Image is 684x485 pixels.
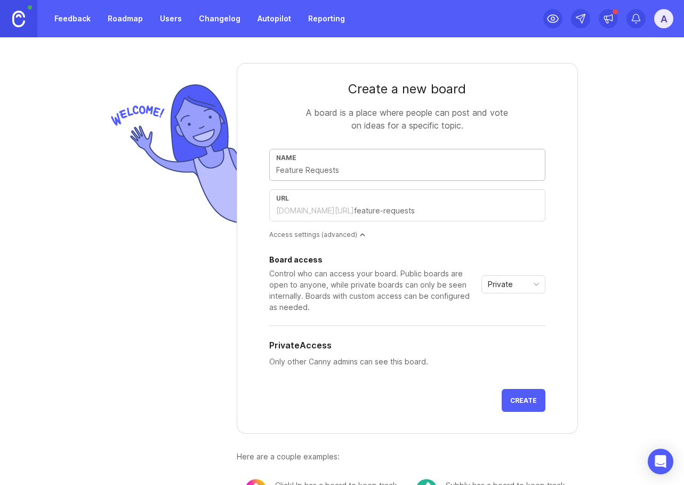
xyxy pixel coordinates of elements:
div: Control who can access your board. Public boards are open to anyone, while private boards can onl... [269,268,477,313]
div: A board is a place where people can post and vote on ideas for a specific topic. [301,106,514,132]
img: welcome-img-178bf9fb836d0a1529256ffe415d7085.png [107,80,237,228]
img: Canny Home [12,11,25,27]
div: Open Intercom Messenger [648,449,673,474]
a: Changelog [192,9,247,28]
p: Only other Canny admins can see this board. [269,356,545,368]
input: feature-requests [354,205,538,217]
span: Create [510,396,537,404]
div: Name [276,154,538,162]
svg: toggle icon [528,280,545,289]
div: Access settings (advanced) [269,230,545,239]
a: Roadmap [101,9,149,28]
a: Reporting [302,9,351,28]
div: url [276,194,538,202]
div: Create a new board [269,81,545,98]
div: Board access [269,256,477,264]
div: [DOMAIN_NAME][URL] [276,205,354,216]
span: Private [488,279,513,290]
h5: Private Access [269,339,332,352]
div: toggle menu [481,275,545,293]
button: Create [502,389,545,412]
a: Users [154,9,188,28]
a: Feedback [48,9,97,28]
a: Autopilot [251,9,297,28]
input: Feature Requests [276,164,538,176]
button: A [654,9,673,28]
div: Here are a couple examples: [237,451,578,463]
